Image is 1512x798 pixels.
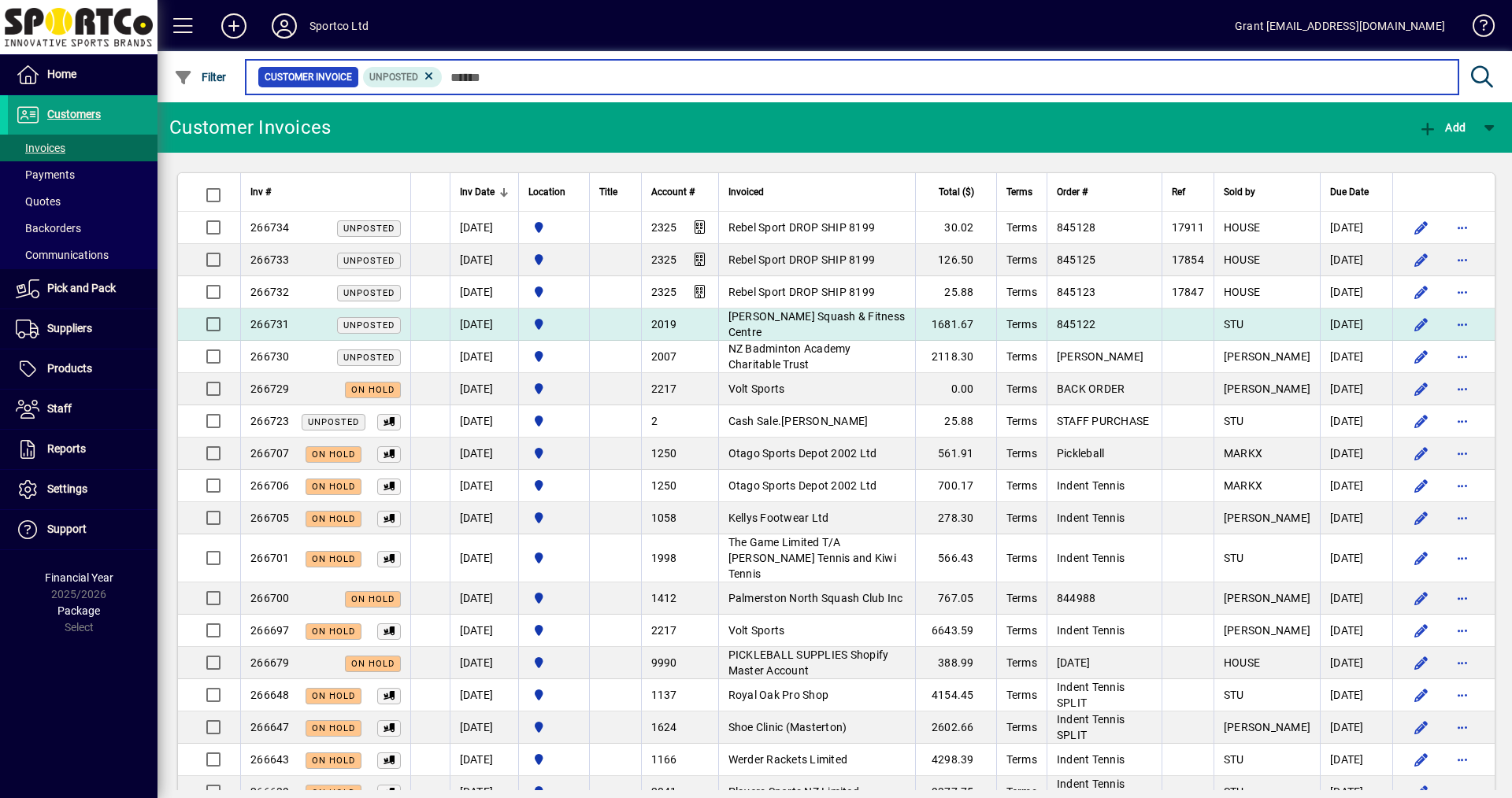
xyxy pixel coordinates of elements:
[1450,715,1475,740] button: More options
[265,69,352,85] span: Customer Invoice
[460,183,495,201] span: Inv Date
[915,438,996,470] td: 561.91
[1006,721,1037,733] span: Terms
[728,721,847,733] span: Shoe Clinic (Masterton)
[343,353,395,363] span: Unposted
[1006,221,1037,234] span: Terms
[528,316,580,333] span: Sportco Ltd Warehouse
[728,221,876,234] span: Rebel Sport DROP SHIP 8199
[45,571,113,584] span: Financial Year
[528,622,580,639] span: Sportco Ltd Warehouse
[250,350,290,363] span: 266730
[651,689,677,701] span: 1137
[8,215,157,242] a: Backorders
[1006,286,1037,298] span: Terms
[47,282,116,294] span: Pick and Pack
[1450,618,1475,643] button: More options
[1320,405,1392,438] td: [DATE]
[1224,753,1244,766] span: STU
[1450,682,1475,707] button: More options
[651,785,677,798] span: 2041
[1224,183,1310,201] div: Sold by
[528,719,580,736] span: Sportco Ltd Warehouse
[250,512,290,524] span: 266705
[16,168,75,181] span: Payments
[915,276,996,308] td: 25.88
[1224,656,1260,669] span: HOUSE
[259,12,309,40] button: Profile
[8,242,157,268] a: Communications
[1409,545,1434,571] button: Edit
[1450,505,1475,530] button: More options
[1409,586,1434,611] button: Edit
[651,552,677,564] span: 1998
[728,689,829,701] span: Royal Oak Pro Shop
[343,320,395,331] span: Unposted
[528,751,580,768] span: Sportco Ltd Warehouse
[57,604,100,617] span: Package
[915,744,996,776] td: 4298.39
[651,382,677,395] span: 2217
[915,405,996,438] td: 25.88
[8,470,157,509] a: Settings
[343,224,395,234] span: Unposted
[528,380,580,397] span: Sportco Ltd Warehouse
[651,183,695,201] span: Account #
[1409,376,1434,401] button: Edit
[8,510,157,549] a: Support
[312,514,355,524] span: On hold
[1057,221,1096,234] span: 845128
[528,183,580,201] div: Location
[450,373,518,405] td: [DATE]
[450,744,518,776] td: [DATE]
[651,253,677,266] span: 2325
[1006,183,1032,201] span: Terms
[925,183,988,201] div: Total ($)
[1320,470,1392,502] td: [DATE]
[450,711,518,744] td: [DATE]
[1224,415,1244,427] span: STU
[343,256,395,266] span: Unposted
[1450,650,1475,675] button: More options
[450,502,518,534] td: [DATE]
[16,249,109,261] span: Communications
[915,470,996,502] td: 700.17
[939,183,974,201] span: Total ($)
[728,753,848,766] span: Werder Rackets Limited
[47,523,87,535] span: Support
[599,183,617,201] span: Title
[250,183,271,201] span: Inv #
[8,349,157,389] a: Products
[450,341,518,373] td: [DATE]
[250,253,290,266] span: 266733
[1224,689,1244,701] span: STU
[528,654,580,671] span: Sportco Ltd Warehouse
[450,534,518,582] td: [DATE]
[528,589,580,607] span: Sportco Ltd Warehouse
[1006,785,1037,798] span: Terms
[1006,318,1037,331] span: Terms
[1057,350,1143,363] span: [PERSON_NAME]
[1057,681,1125,709] span: Indent Tennis SPLIT
[47,482,87,495] span: Settings
[728,648,889,677] span: PICKLEBALL SUPPLIES Shopify Master Account
[1006,552,1037,564] span: Terms
[1235,13,1445,39] div: Grant [EMAIL_ADDRESS][DOMAIN_NAME]
[651,221,677,234] span: 2325
[312,449,355,460] span: On hold
[651,286,677,298] span: 2325
[1006,253,1037,266] span: Terms
[1320,212,1392,244] td: [DATE]
[450,679,518,711] td: [DATE]
[47,322,92,334] span: Suppliers
[915,212,996,244] td: 30.02
[1409,473,1434,498] button: Edit
[1006,447,1037,460] span: Terms
[450,244,518,276] td: [DATE]
[1057,592,1096,604] span: 844988
[250,656,290,669] span: 266679
[1320,744,1392,776] td: [DATE]
[250,183,401,201] div: Inv #
[47,442,86,455] span: Reports
[728,342,851,371] span: NZ Badminton Academy Charitable Trust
